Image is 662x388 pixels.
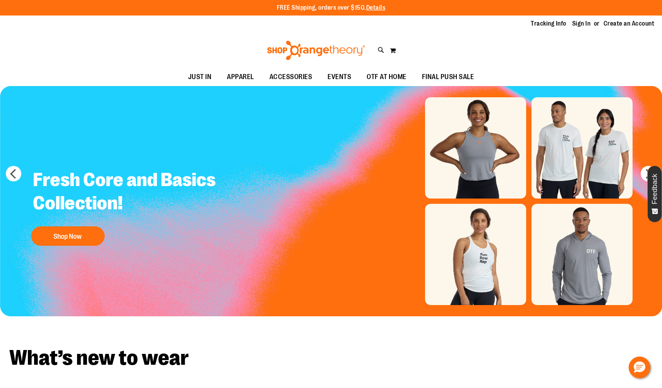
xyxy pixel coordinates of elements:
a: FINAL PUSH SALE [414,68,482,86]
span: FINAL PUSH SALE [422,68,474,86]
button: Hello, have a question? Let’s chat. [629,357,650,378]
button: Feedback - Show survey [647,166,662,222]
a: JUST IN [180,68,220,86]
h2: What’s new to wear [9,347,653,369]
h2: Fresh Core and Basics Collection! [27,162,233,222]
a: ACCESSORIES [262,68,320,86]
a: OTF AT HOME [359,68,414,86]
a: Tracking Info [531,19,566,28]
span: JUST IN [188,68,212,86]
a: Create an Account [604,19,655,28]
img: Shop Orangetheory [266,41,366,60]
span: EVENTS [328,68,351,86]
span: APPAREL [227,68,254,86]
p: FREE Shipping, orders over $150. [277,3,386,12]
a: EVENTS [320,68,359,86]
span: OTF AT HOME [367,68,406,86]
a: APPAREL [219,68,262,86]
button: next [641,166,656,181]
a: Sign In [572,19,591,28]
button: Shop Now [31,226,105,246]
a: Details [366,4,386,11]
span: ACCESSORIES [269,68,312,86]
button: prev [6,166,21,181]
span: Feedback [651,174,659,204]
